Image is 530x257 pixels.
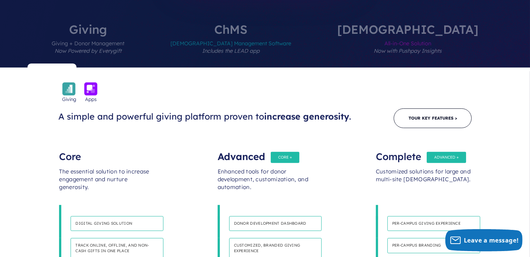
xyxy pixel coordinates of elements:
em: Now with Pushpay Insights [374,48,442,54]
h4: Per-Campus giving experience [387,216,480,231]
div: Core [59,146,154,160]
em: Includes the LEAD app [202,48,260,54]
h4: Per-campus branding [387,238,480,253]
div: Complete [376,146,471,160]
img: icon_apps-bckgrnd-600x600-1.png [84,82,97,95]
label: ChMS [148,23,313,68]
span: Leave a message! [464,236,519,244]
label: Giving [29,23,147,68]
span: increase generosity [264,111,349,122]
div: Advanced [218,146,313,160]
span: Apps [85,95,97,103]
span: Giving + Donor Management [52,35,124,68]
h4: Digital giving solution [71,216,163,231]
div: The essential solution to increase engagement and nurture generosity. [59,160,154,205]
h3: A simple and powerful giving platform proven to . [58,111,358,122]
img: icon_giving-bckgrnd-600x600-1.png [62,82,75,95]
label: [DEMOGRAPHIC_DATA] [315,23,501,68]
a: Tour Key Features > [394,108,472,128]
div: Enhanced tools for donor development, customization, and automation. [218,160,313,205]
button: Leave a message! [445,229,523,251]
span: [DEMOGRAPHIC_DATA] Management Software [170,35,291,68]
span: Giving [62,95,76,103]
em: Now Powered by Everygift [55,48,121,54]
div: Customized solutions for large and multi-site [DEMOGRAPHIC_DATA]. [376,160,471,205]
h4: Donor development dashboard [229,216,322,231]
span: All-in-One Solution [337,35,478,68]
